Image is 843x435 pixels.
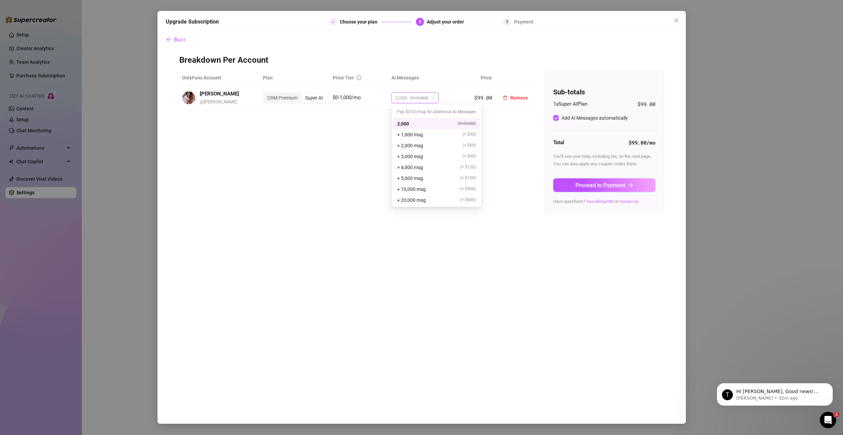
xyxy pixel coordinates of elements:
[510,95,528,101] span: Remove
[179,70,260,86] th: OnlyFans Account
[620,199,638,204] a: Contact Us
[11,43,95,50] div: Hey, What brings you here [DATE]?
[671,15,682,26] button: Close
[629,139,655,146] strong: $99.00 /mo
[460,175,476,181] span: (+ $150)
[264,93,301,103] div: CRM Premium
[575,182,625,189] span: Proceed to Payment
[393,106,480,118] div: Pay $0.03/msg for additional AI Messages
[397,164,423,171] span: + 4,000 msg
[179,55,664,66] h3: Breakdown Per Account
[820,412,836,428] iframe: Intercom live chat
[5,39,101,54] div: Hey, What brings you here [DATE]?[PERSON_NAME] • Just now
[357,75,361,80] span: info-circle
[397,131,423,138] span: + 1,000 msg
[561,114,628,122] div: Add AI Messages automatically
[60,181,127,195] button: I need an explanation❓
[553,178,656,192] button: Proceed to Paymentarrow-right
[30,198,127,212] button: Get started with the Desktop app ⭐️
[397,142,423,149] span: + 2,000 msg
[514,18,533,26] div: Payment
[174,36,186,43] span: Back
[474,94,492,101] span: $99.00
[674,18,679,23] span: close
[419,19,421,24] span: 2
[5,39,131,69] div: Ella says…
[19,4,30,15] img: Profile image for Ella
[58,9,84,15] p: A few hours
[4,3,17,16] button: go back
[397,120,409,127] span: 2,000
[182,91,195,104] img: avatar.jpg
[553,87,656,97] h4: Sub-totals
[166,18,219,26] h5: Upgrade Subscription
[671,18,682,23] span: Close
[333,75,354,80] span: Price Tier
[395,93,407,103] span: 2,000
[166,33,186,47] button: Back
[301,93,327,103] div: Super AI
[397,153,423,160] span: + 3,000 msg
[11,56,68,60] div: [PERSON_NAME] • Just now
[410,93,428,103] span: (included)
[263,92,327,103] div: segmented control
[200,99,237,104] span: @ [PERSON_NAME]
[553,139,564,146] strong: Total
[107,3,120,16] button: Home
[427,18,468,26] div: Adjust your order
[397,175,423,182] span: + 5,000 msg
[506,19,508,24] span: 3
[331,20,335,24] span: check
[553,100,587,108] span: 1 x Super AI Plan
[397,185,426,193] span: + 10,000 msg
[460,197,476,203] span: (+ $600)
[52,3,95,9] h1: 🌟 Supercreator
[120,3,132,15] div: Close
[460,186,476,192] span: (+ $300)
[166,37,171,42] span: arrow-left
[9,158,127,178] button: Izzy Credits, billing & subscription or Affiliate Program 💵
[553,199,638,204] span: Have questions? or
[340,18,381,26] div: Choose your plan
[460,164,476,170] span: (+ $120)
[200,91,239,97] strong: [PERSON_NAME]
[260,70,330,86] th: Plan
[333,94,361,101] span: $0-1,000/mo
[29,4,40,15] img: Profile image for Giselle
[628,182,633,188] span: arrow-right
[586,199,614,204] a: View Billing FAQ
[39,4,49,15] img: Profile image for Yoni
[29,141,82,154] button: Izzy AI Chatter 👩
[834,412,839,417] span: 1
[707,369,843,417] iframe: Intercom notifications message
[462,70,495,86] th: Price
[31,215,127,229] button: Desktop App and Browser Extention
[637,100,655,108] span: $99.00
[463,153,476,160] span: (+ $90)
[397,196,426,204] span: + 20,000 msg
[463,131,476,138] span: (+ $30)
[457,120,476,127] span: (included)
[497,92,533,103] button: Remove
[503,95,508,100] span: delete
[83,141,127,154] button: Report Bug 🐛
[553,154,651,166] span: You'll see your total, including tax, on the next page. You can also apply any coupon codes there.
[389,70,462,86] th: AI Messages
[463,142,476,149] span: (+ $60)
